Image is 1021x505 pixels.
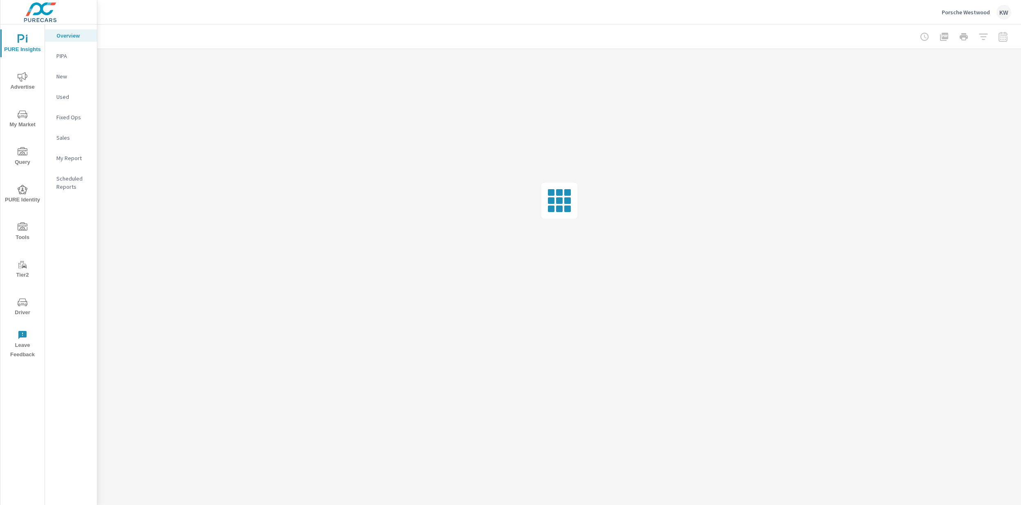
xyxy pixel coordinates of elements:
p: Scheduled Reports [56,174,90,191]
div: Overview [45,29,97,42]
p: Overview [56,31,90,40]
p: Fixed Ops [56,113,90,121]
span: Tier2 [3,260,42,280]
p: Porsche Westwood [942,9,990,16]
div: PIPA [45,50,97,62]
span: Leave Feedback [3,330,42,360]
span: Query [3,147,42,167]
span: My Market [3,109,42,130]
span: PURE Identity [3,185,42,205]
div: My Report [45,152,97,164]
div: KW [996,5,1011,20]
div: Fixed Ops [45,111,97,123]
span: PURE Insights [3,34,42,54]
div: Scheduled Reports [45,172,97,193]
p: New [56,72,90,80]
p: Sales [56,134,90,142]
div: New [45,70,97,83]
span: Tools [3,222,42,242]
p: My Report [56,154,90,162]
p: Used [56,93,90,101]
span: Advertise [3,72,42,92]
div: Used [45,91,97,103]
span: Driver [3,297,42,317]
p: PIPA [56,52,90,60]
div: Sales [45,132,97,144]
div: nav menu [0,25,45,363]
